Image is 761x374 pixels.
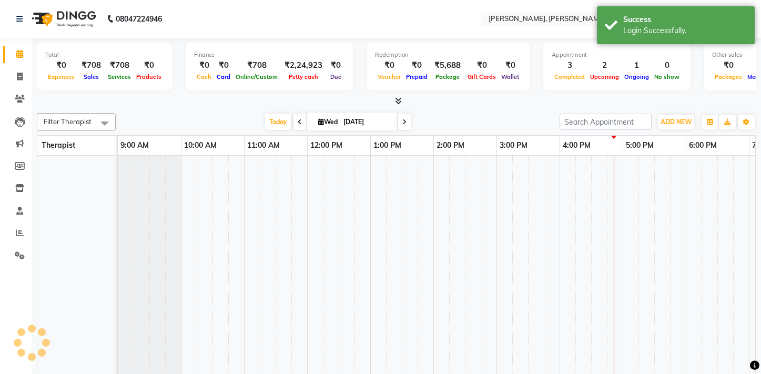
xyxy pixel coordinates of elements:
span: Prepaid [403,73,430,80]
span: Card [214,73,233,80]
div: ₹0 [45,59,77,72]
span: Voucher [375,73,403,80]
div: Login Successfully. [623,25,747,36]
a: 1:00 PM [371,138,404,153]
div: Total [45,50,164,59]
div: ₹0 [134,59,164,72]
span: No show [652,73,682,80]
a: 11:00 AM [245,138,282,153]
div: 2 [587,59,622,72]
div: ₹708 [233,59,280,72]
span: Filter Therapist [44,117,92,126]
span: Gift Cards [465,73,499,80]
a: 10:00 AM [181,138,219,153]
a: 3:00 PM [497,138,530,153]
a: 5:00 PM [623,138,656,153]
a: 2:00 PM [434,138,467,153]
span: Completed [552,73,587,80]
div: ₹2,24,923 [280,59,327,72]
div: ₹708 [77,59,105,72]
span: Package [433,73,462,80]
div: 3 [552,59,587,72]
div: ₹0 [403,59,430,72]
span: Services [105,73,134,80]
input: 2025-09-03 [340,114,393,130]
span: Wallet [499,73,522,80]
b: 08047224946 [116,4,162,34]
div: ₹0 [465,59,499,72]
span: Cash [194,73,214,80]
div: ₹0 [375,59,403,72]
a: 12:00 PM [308,138,345,153]
div: Redemption [375,50,522,59]
input: Search Appointment [560,114,652,130]
div: ₹0 [194,59,214,72]
span: Petty cash [286,73,321,80]
span: Today [265,114,291,130]
div: ₹0 [712,59,745,72]
div: Finance [194,50,345,59]
div: ₹0 [327,59,345,72]
span: Ongoing [622,73,652,80]
div: Success [623,14,747,25]
a: 4:00 PM [560,138,593,153]
button: ADD NEW [658,115,694,129]
span: ADD NEW [661,118,692,126]
div: ₹0 [214,59,233,72]
span: Therapist [42,140,75,150]
div: ₹5,688 [430,59,465,72]
a: 9:00 AM [118,138,151,153]
img: logo [27,4,99,34]
div: Appointment [552,50,682,59]
span: Wed [316,118,340,126]
div: 0 [652,59,682,72]
div: 1 [622,59,652,72]
span: Products [134,73,164,80]
a: 6:00 PM [686,138,719,153]
span: Sales [81,73,102,80]
span: Upcoming [587,73,622,80]
span: Expenses [45,73,77,80]
span: Due [328,73,344,80]
span: Online/Custom [233,73,280,80]
span: Packages [712,73,745,80]
div: ₹0 [499,59,522,72]
div: ₹708 [105,59,134,72]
